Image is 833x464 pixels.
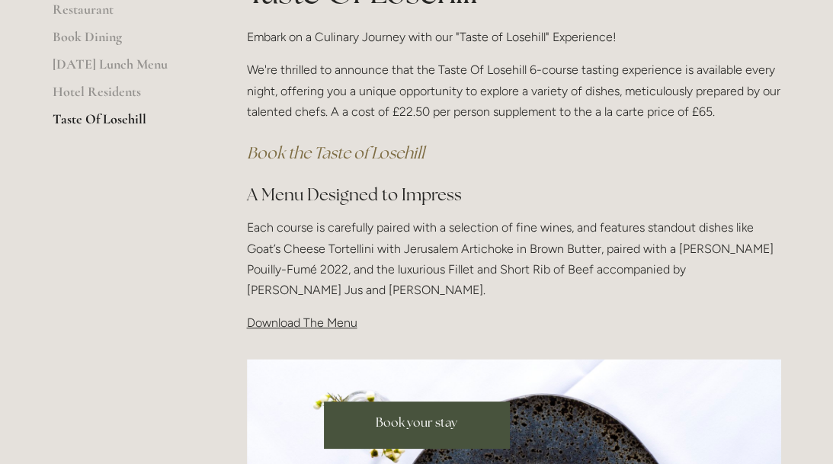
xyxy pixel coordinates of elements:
[247,315,357,330] span: Download The Menu
[247,217,781,300] p: Each course is carefully paired with a selection of fine wines, and features standout dishes like...
[324,402,510,449] a: Book your stay
[53,28,198,56] a: Book Dining
[247,59,781,122] p: We're thrilled to announce that the Taste Of Losehill 6-course tasting experience is available ev...
[247,185,781,205] h2: A Menu Designed to Impress
[247,142,425,163] a: Book the Taste of Losehill
[247,27,781,47] p: Embark on a Culinary Journey with our "Taste of Losehill" Experience!
[53,83,198,110] a: Hotel Residents
[376,414,457,430] span: Book your stay
[53,1,198,28] a: Restaurant
[53,56,198,83] a: [DATE] Lunch Menu
[53,110,198,138] a: Taste Of Losehill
